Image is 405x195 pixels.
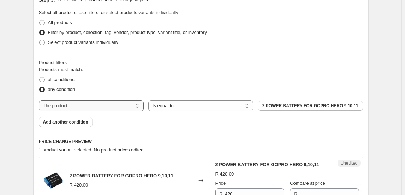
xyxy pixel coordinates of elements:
[43,119,88,125] span: Add another condition
[48,20,72,25] span: All products
[39,67,83,72] span: Products must match:
[39,117,93,127] button: Add another condition
[290,180,325,186] span: Compare at price
[43,170,64,191] img: ezgif.com-webp-to-png-converter-2025-02-03T150940.559_80x.png
[258,101,363,111] button: 2 POWER BATTERY FOR GOPRO HERO 9,10,11
[39,10,178,15] span: Select all products, use filters, or select products variants individually
[70,173,174,178] span: 2 POWER BATTERY FOR GOPRO HERO 9,10,11
[340,160,357,166] span: Unedited
[39,139,363,144] h6: PRICE CHANGE PREVIEW
[262,103,358,109] span: 2 POWER BATTERY FOR GOPRO HERO 9,10,11
[39,147,145,153] span: 1 product variant selected. No product prices edited:
[48,40,118,45] span: Select product variants individually
[48,30,207,35] span: Filter by product, collection, tag, vendor, product type, variant title, or inventory
[215,171,234,178] div: R 420.00
[215,180,226,186] span: Price
[48,87,75,92] span: any condition
[48,77,75,82] span: all conditions
[39,59,363,66] div: Product filters
[70,182,88,189] div: R 420.00
[215,162,320,167] span: 2 POWER BATTERY FOR GOPRO HERO 9,10,11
